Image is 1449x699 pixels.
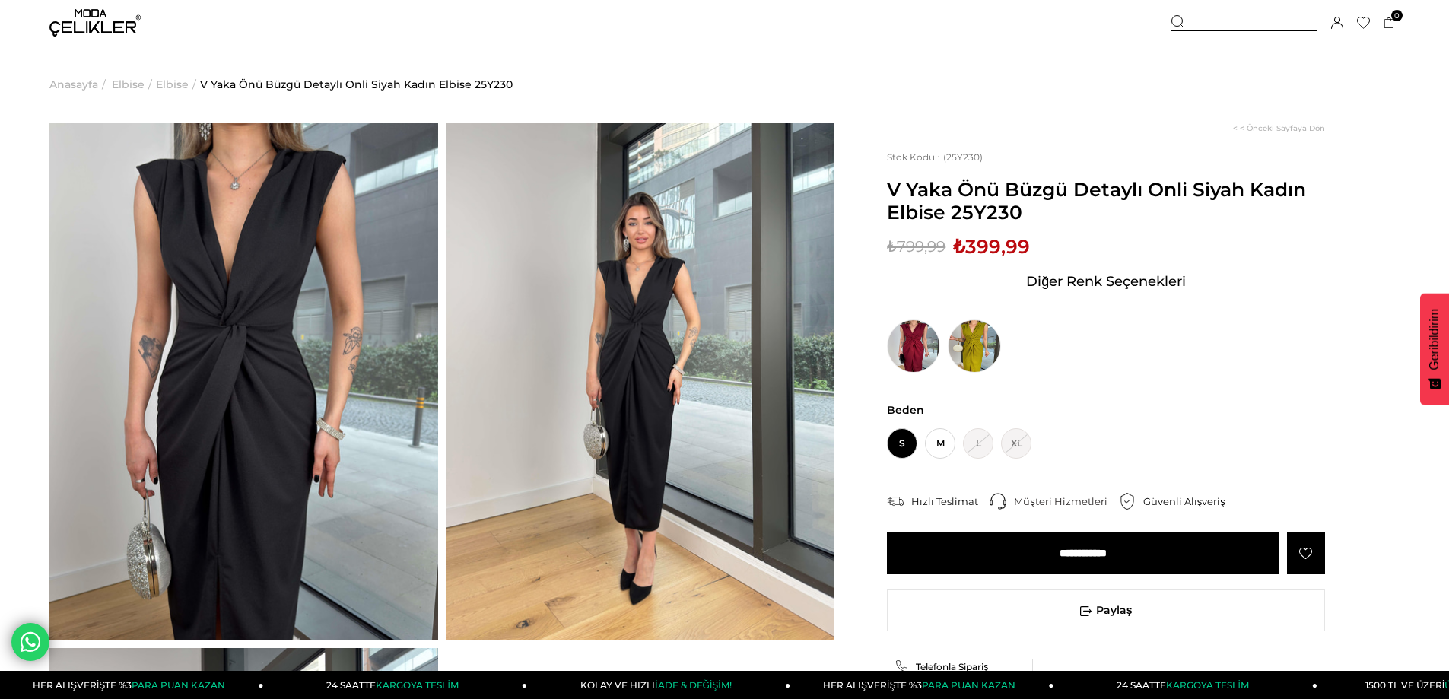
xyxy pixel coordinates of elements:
div: Müşteri Hizmetleri [1014,494,1119,508]
button: Geribildirim - Show survey [1420,294,1449,405]
a: Elbise [112,46,145,123]
a: Anasayfa [49,46,98,123]
img: V Yaka Önü Büzgü Detaylı Onli Bordo Kadın Elbise 25Y230 [887,319,940,373]
img: shipping.png [887,493,904,510]
span: Telefonla Sipariş [916,661,988,672]
span: ₺399,99 [953,235,1030,258]
img: V Yaka Önü Büzgü Detaylı Onli Siyah Kadın Elbise 25Y230 [49,123,438,640]
span: KARGOYA TESLİM [1166,679,1248,691]
img: V Yaka Önü Büzgü Detaylı Onli Siyah Kadın Elbise 25Y230 [446,123,834,640]
li: > [49,46,110,123]
span: Beden [887,403,1325,417]
a: HER ALIŞVERİŞTE %3PARA PUAN KAZAN [790,671,1053,699]
a: Favorilere Ekle [1287,532,1325,574]
span: PARA PUAN KAZAN [922,679,1015,691]
li: > [112,46,156,123]
li: > [156,46,200,123]
span: V Yaka Önü Büzgü Detaylı Onli Siyah Kadın Elbise 25Y230 [887,178,1325,224]
span: Geribildirim [1428,309,1441,370]
span: İADE & DEĞİŞİM! [655,679,731,691]
span: L [963,428,993,459]
div: Hızlı Teslimat [911,494,990,508]
a: 0 [1384,17,1395,29]
span: S [887,428,917,459]
img: V Yaka Önü Büzgü Detaylı Onli Yeşil Kadın Elbise 25Y230 [948,319,1001,373]
div: Güvenli Alışveriş [1143,494,1237,508]
span: ₺799,99 [887,235,945,258]
a: < < Önceki Sayfaya Dön [1233,123,1325,133]
a: 24 SAATTEKARGOYA TESLİM [264,671,527,699]
span: Diğer Renk Seçenekleri [1026,269,1186,294]
span: XL [1001,428,1031,459]
a: Telefonla Sipariş [895,659,1025,673]
span: Paylaş [888,590,1324,631]
span: (25Y230) [887,151,983,163]
img: logo [49,9,141,37]
span: KARGOYA TESLİM [376,679,458,691]
img: call-center.png [990,493,1006,510]
a: Elbise [156,46,189,123]
a: KOLAY VE HIZLIİADE & DEĞİŞİM! [527,671,790,699]
a: 24 SAATTEKARGOYA TESLİM [1054,671,1317,699]
span: M [925,428,955,459]
a: V Yaka Önü Büzgü Detaylı Onli Siyah Kadın Elbise 25Y230 [200,46,513,123]
span: PARA PUAN KAZAN [132,679,225,691]
img: security.png [1119,493,1136,510]
span: Stok Kodu [887,151,943,163]
span: 0 [1391,10,1403,21]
